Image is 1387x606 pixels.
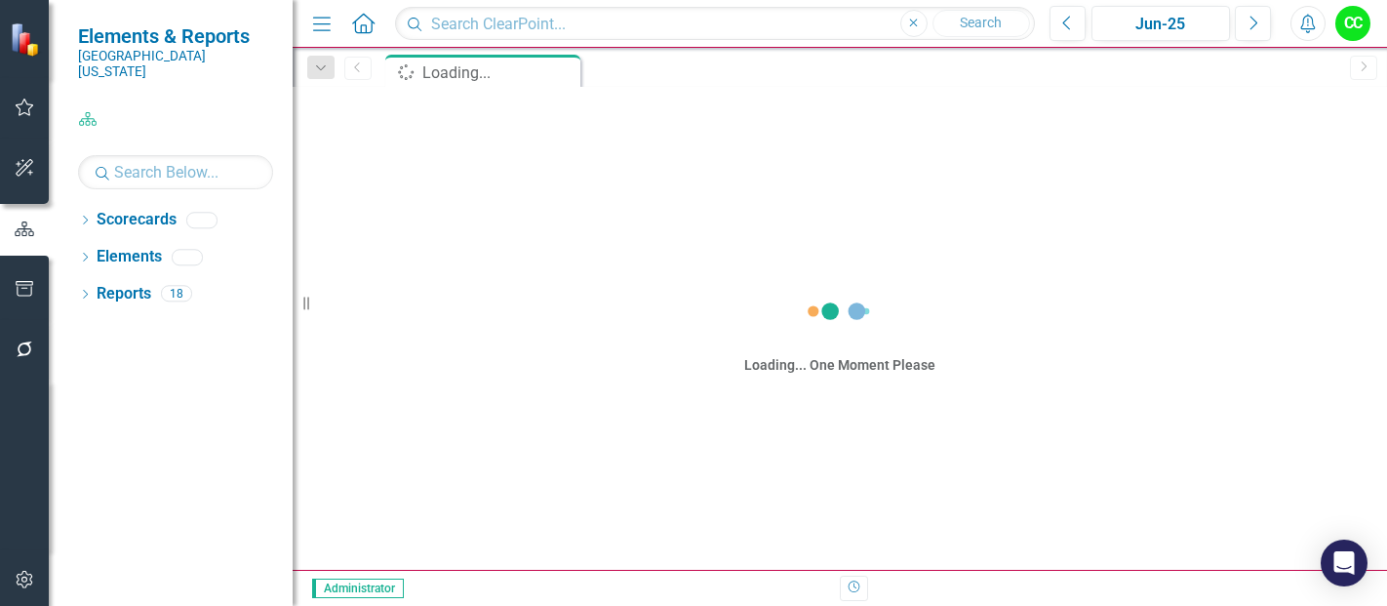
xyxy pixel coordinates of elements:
button: CC [1335,6,1370,41]
small: [GEOGRAPHIC_DATA][US_STATE] [78,48,273,80]
span: Search [960,15,1002,30]
div: Loading... [422,61,575,85]
div: Open Intercom Messenger [1321,540,1367,586]
a: Elements [97,246,162,268]
span: Administrator [312,579,404,598]
input: Search ClearPoint... [395,7,1035,41]
div: Loading... One Moment Please [744,355,935,375]
a: Reports [97,283,151,305]
span: Elements & Reports [78,24,273,48]
div: 18 [161,286,192,303]
a: Scorecards [97,209,177,231]
button: Jun-25 [1091,6,1230,41]
button: Search [932,10,1030,37]
img: ClearPoint Strategy [8,20,45,58]
input: Search Below... [78,155,273,189]
div: Jun-25 [1098,13,1223,36]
